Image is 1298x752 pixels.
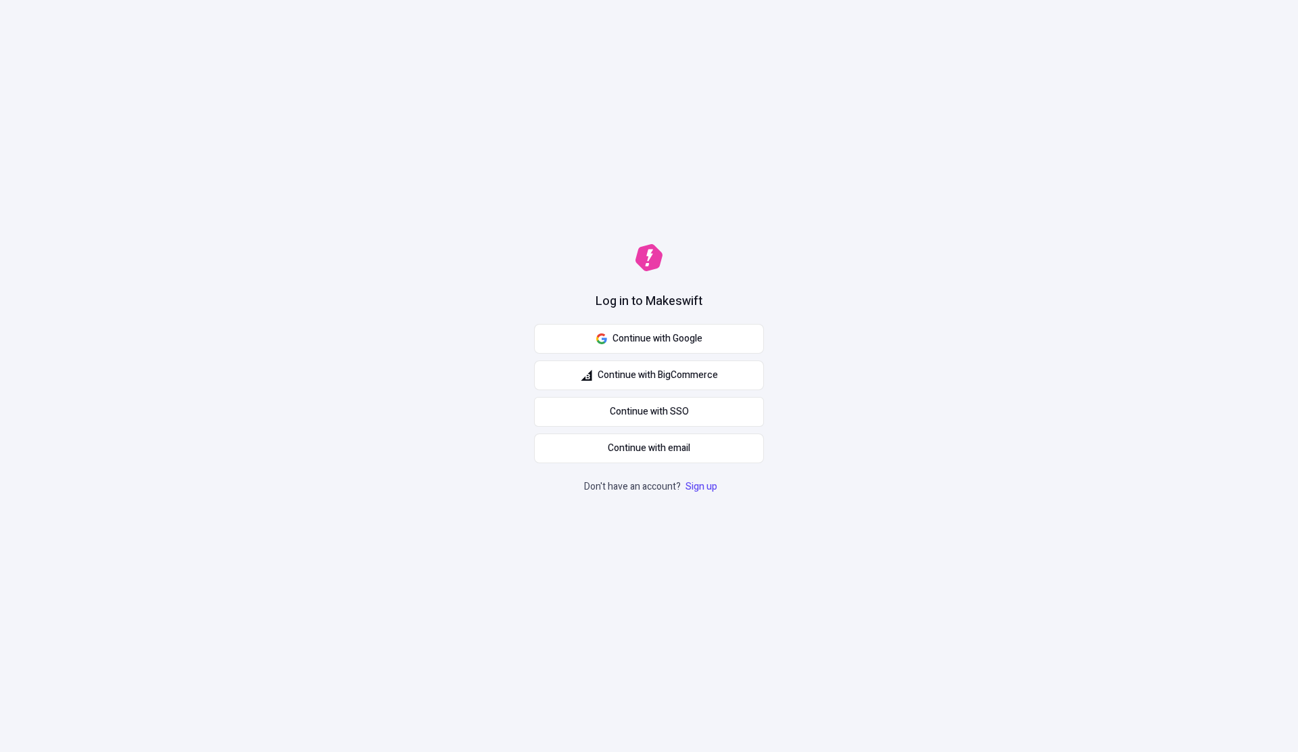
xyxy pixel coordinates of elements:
[534,360,764,390] button: Continue with BigCommerce
[534,324,764,354] button: Continue with Google
[612,331,702,346] span: Continue with Google
[598,368,718,383] span: Continue with BigCommerce
[534,433,764,463] button: Continue with email
[596,293,702,310] h1: Log in to Makeswift
[683,479,720,494] a: Sign up
[608,441,690,456] span: Continue with email
[584,479,720,494] p: Don't have an account?
[534,397,764,427] a: Continue with SSO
